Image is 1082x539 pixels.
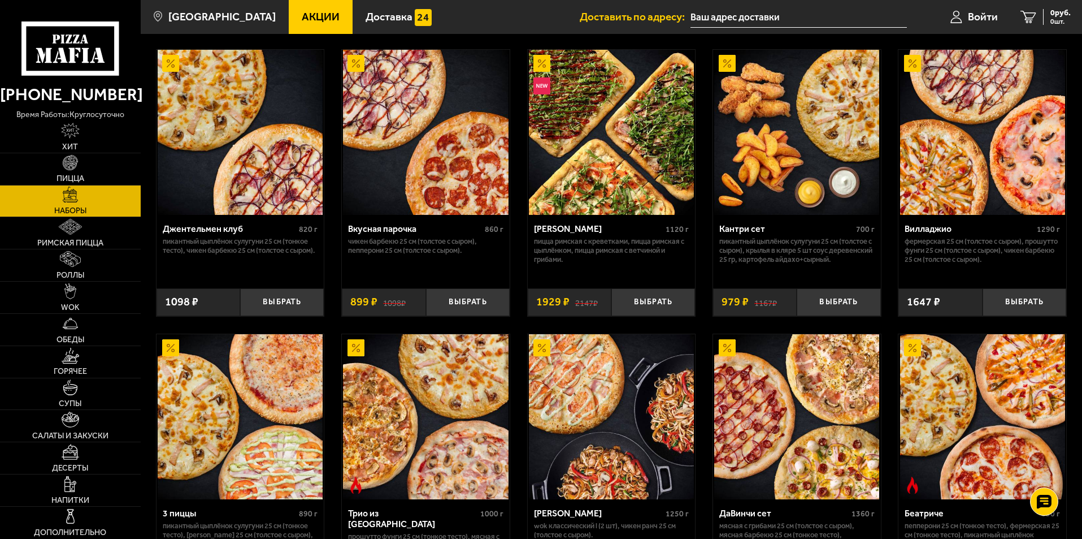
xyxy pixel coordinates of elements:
[713,334,881,499] a: АкционныйДаВинчи сет
[348,508,477,529] div: Трио из [GEOGRAPHIC_DATA]
[32,432,108,440] span: Салаты и закуски
[719,55,736,72] img: Акционный
[900,50,1065,215] img: Вилладжио
[905,508,1038,519] div: Беатриче
[299,509,318,519] span: 890 г
[168,11,276,22] span: [GEOGRAPHIC_DATA]
[480,509,503,519] span: 1000 г
[904,477,921,494] img: Острое блюдо
[37,239,103,247] span: Римская пицца
[529,50,694,215] img: Мама Миа
[57,175,84,183] span: Пицца
[722,296,749,308] span: 979 ₽
[299,225,318,234] span: 820 г
[905,237,1060,264] p: Фермерская 25 см (толстое с сыром), Прошутто Фунги 25 см (толстое с сыром), Чикен Барбекю 25 см (...
[347,339,364,356] img: Акционный
[719,339,736,356] img: Акционный
[157,50,324,215] a: АкционныйДжентельмен клуб
[533,339,550,356] img: Акционный
[905,223,1034,234] div: Вилладжио
[342,50,510,215] a: АкционныйВкусная парочка
[54,368,87,376] span: Горячее
[898,334,1066,499] a: АкционныйОстрое блюдоБеатриче
[158,50,323,215] img: Джентельмен клуб
[714,334,879,499] img: ДаВинчи сет
[575,296,598,308] s: 2147 ₽
[350,296,377,308] span: 899 ₽
[536,296,570,308] span: 1929 ₽
[719,508,849,519] div: ДаВинчи сет
[580,11,690,22] span: Доставить по адресу:
[690,7,907,28] input: Ваш адрес доставки
[415,9,432,26] img: 15daf4d41897b9f0e9f617042186c801.svg
[856,225,875,234] span: 700 г
[719,223,853,234] div: Кантри сет
[57,336,84,344] span: Обеды
[485,225,503,234] span: 860 г
[163,508,297,519] div: 3 пиццы
[366,11,412,22] span: Доставка
[240,288,324,316] button: Выбрать
[528,334,696,499] a: АкционныйВилла Капри
[383,296,406,308] s: 1098 ₽
[900,334,1065,499] img: Беатриче
[34,529,106,537] span: Дополнительно
[162,339,179,356] img: Акционный
[666,509,689,519] span: 1250 г
[904,55,921,72] img: Акционный
[51,497,89,504] span: Напитки
[162,55,179,72] img: Акционный
[302,11,340,22] span: Акции
[342,334,510,499] a: АкционныйОстрое блюдоТрио из Рио
[343,334,508,499] img: Трио из Рио
[666,225,689,234] span: 1120 г
[528,50,696,215] a: АкционныйНовинкаМама Миа
[1037,225,1060,234] span: 1290 г
[347,55,364,72] img: Акционный
[1050,9,1071,17] span: 0 руб.
[61,304,80,312] span: WOK
[163,223,297,234] div: Джентельмен клуб
[714,50,879,215] img: Кантри сет
[343,50,508,215] img: Вкусная парочка
[347,477,364,494] img: Острое блюдо
[534,223,663,234] div: [PERSON_NAME]
[533,77,550,94] img: Новинка
[797,288,880,316] button: Выбрать
[158,334,323,499] img: 3 пиццы
[719,237,875,264] p: Пикантный цыплёнок сулугуни 25 см (толстое с сыром), крылья в кляре 5 шт соус деревенский 25 гр, ...
[907,296,940,308] span: 1647 ₽
[983,288,1066,316] button: Выбрать
[157,334,324,499] a: Акционный3 пиццы
[534,508,663,519] div: [PERSON_NAME]
[165,296,198,308] span: 1098 ₽
[163,237,318,255] p: Пикантный цыплёнок сулугуни 25 см (тонкое тесто), Чикен Барбекю 25 см (толстое с сыром).
[533,55,550,72] img: Акционный
[62,143,78,151] span: Хит
[348,237,503,255] p: Чикен Барбекю 25 см (толстое с сыром), Пепперони 25 см (толстое с сыром).
[968,11,998,22] span: Войти
[611,288,695,316] button: Выбрать
[59,400,81,408] span: Супы
[534,237,689,264] p: Пицца Римская с креветками, Пицца Римская с цыплёнком, Пицца Римская с ветчиной и грибами.
[713,50,881,215] a: АкционныйКантри сет
[851,509,875,519] span: 1360 г
[348,223,482,234] div: Вкусная парочка
[52,464,88,472] span: Десерты
[754,296,777,308] s: 1167 ₽
[1050,18,1071,25] span: 0 шт.
[529,334,694,499] img: Вилла Капри
[426,288,510,316] button: Выбрать
[57,271,84,279] span: Роллы
[54,207,86,215] span: Наборы
[904,339,921,356] img: Акционный
[898,50,1066,215] a: АкционныйВилладжио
